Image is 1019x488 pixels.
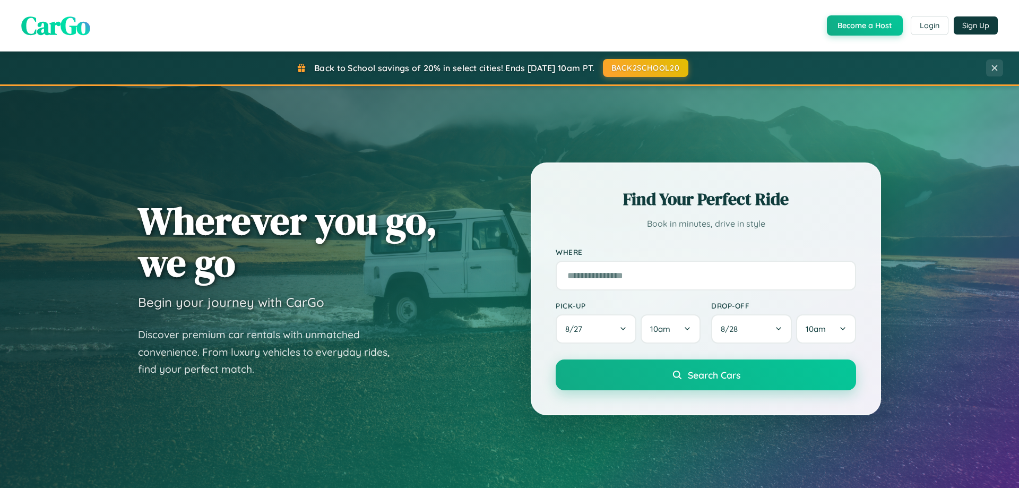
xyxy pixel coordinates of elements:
span: 10am [650,324,670,334]
span: 10am [806,324,826,334]
label: Where [556,247,856,256]
p: Book in minutes, drive in style [556,216,856,232]
button: Sign Up [954,16,998,35]
button: Search Cars [556,359,856,390]
h1: Wherever you go, we go [138,200,437,284]
button: 10am [641,314,701,344]
h3: Begin your journey with CarGo [138,294,324,310]
button: BACK2SCHOOL20 [603,59,688,77]
button: Login [911,16,948,35]
label: Pick-up [556,301,701,310]
button: Become a Host [827,15,903,36]
span: 8 / 28 [721,324,743,334]
span: 8 / 27 [565,324,588,334]
span: Search Cars [688,369,740,381]
p: Discover premium car rentals with unmatched convenience. From luxury vehicles to everyday rides, ... [138,326,403,378]
button: 8/27 [556,314,636,344]
button: 8/28 [711,314,792,344]
span: Back to School savings of 20% in select cities! Ends [DATE] 10am PT. [314,63,594,73]
span: CarGo [21,8,90,43]
h2: Find Your Perfect Ride [556,187,856,211]
label: Drop-off [711,301,856,310]
button: 10am [796,314,856,344]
